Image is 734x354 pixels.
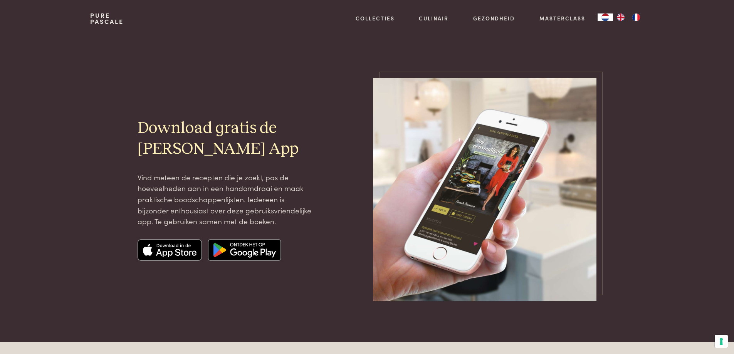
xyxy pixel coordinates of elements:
h2: Download gratis de [PERSON_NAME] App [138,118,314,159]
div: Language [598,13,613,21]
a: Collecties [356,14,395,22]
a: PurePascale [90,12,124,25]
a: EN [613,13,628,21]
a: FR [628,13,644,21]
a: Masterclass [539,14,585,22]
a: Culinair [419,14,448,22]
a: Gezondheid [473,14,515,22]
ul: Language list [613,13,644,21]
aside: Language selected: Nederlands [598,13,644,21]
p: Vind meteen de recepten die je zoekt, pas de hoeveelheden aan in een handomdraai en maak praktisc... [138,172,314,227]
a: NL [598,13,613,21]
img: Google app store [208,239,281,261]
img: Apple app store [138,239,202,261]
img: pascale-naessens-app-mockup [373,78,596,301]
button: Uw voorkeuren voor toestemming voor trackingtechnologieën [715,335,728,348]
